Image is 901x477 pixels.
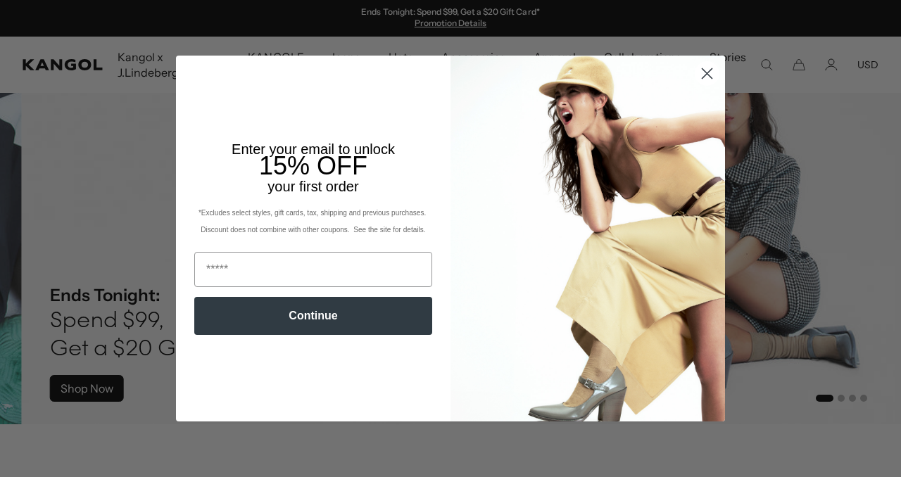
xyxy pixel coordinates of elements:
[194,252,432,287] input: Email
[194,297,432,335] button: Continue
[695,61,719,86] button: Close dialog
[199,209,428,234] span: *Excludes select styles, gift cards, tax, shipping and previous purchases. Discount does not comb...
[267,179,358,194] span: your first order
[450,56,725,421] img: 93be19ad-e773-4382-80b9-c9d740c9197f.jpeg
[259,151,367,180] span: 15% OFF
[232,141,395,157] span: Enter your email to unlock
